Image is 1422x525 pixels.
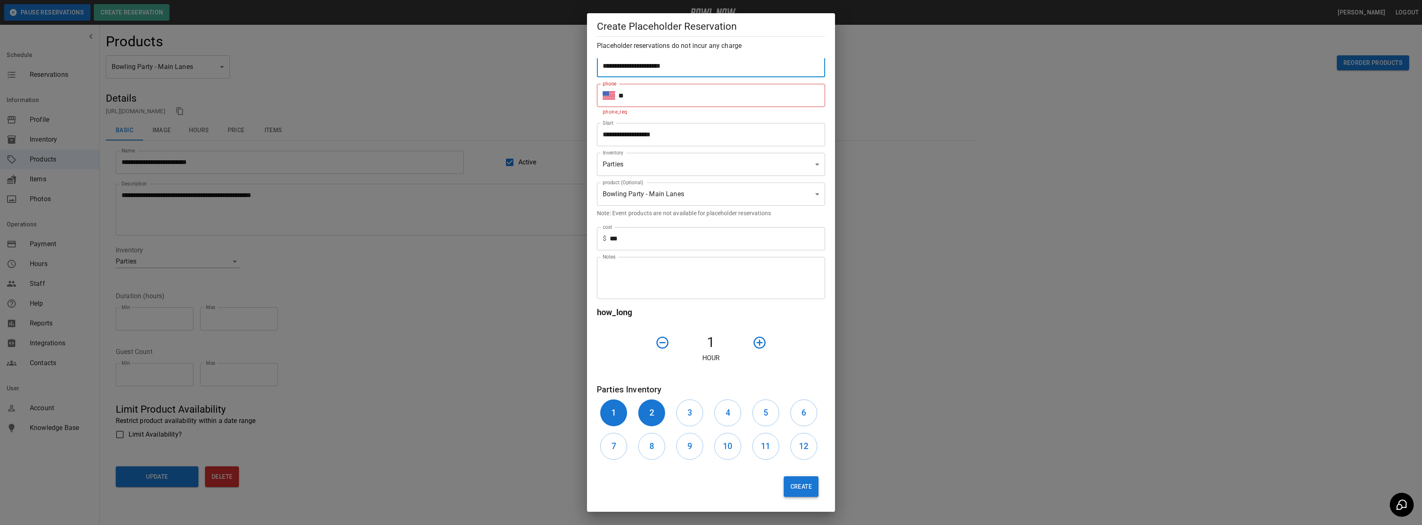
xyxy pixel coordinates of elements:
[799,439,808,453] h6: 12
[603,119,613,126] label: Start
[714,399,741,426] button: 4
[687,406,692,419] h6: 3
[597,123,819,146] input: Choose date, selected date is Sep 9, 2025
[597,306,825,319] h6: how_long
[714,433,741,460] button: 10
[603,108,819,116] p: phone_req
[600,433,627,460] button: 7
[673,334,749,351] h4: 1
[725,406,730,419] h6: 4
[752,399,779,426] button: 5
[784,476,818,497] button: Create
[761,439,770,453] h6: 11
[649,406,654,419] h6: 2
[600,399,627,426] button: 1
[603,234,606,244] p: $
[597,40,825,52] h6: Placeholder reservations do not incur any charge
[611,406,616,419] h6: 1
[603,80,617,87] label: phone
[723,439,732,453] h6: 10
[638,433,665,460] button: 8
[763,406,768,419] h6: 5
[752,433,779,460] button: 11
[597,153,825,176] div: Parties
[649,439,654,453] h6: 8
[676,433,703,460] button: 9
[597,383,825,396] h6: Parties Inventory
[790,399,817,426] button: 6
[597,209,825,217] p: Note: Event products are not available for placeholder reservations
[603,89,615,102] button: Select country
[597,20,825,33] h5: Create Placeholder Reservation
[638,399,665,426] button: 2
[676,399,703,426] button: 3
[597,183,825,206] div: Bowling Party - Main Lanes
[611,439,616,453] h6: 7
[790,433,817,460] button: 12
[687,439,692,453] h6: 9
[802,406,806,419] h6: 6
[597,353,825,363] p: hour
